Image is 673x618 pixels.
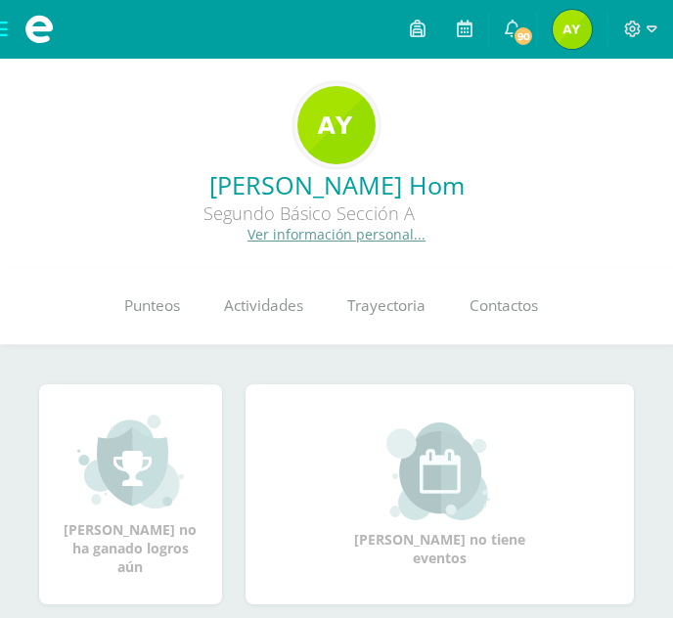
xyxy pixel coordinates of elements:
[553,10,592,49] img: 67d3eaa01fb60ddced8bc19d89a57e7c.png
[16,201,603,225] div: Segundo Básico Sección A
[447,267,560,345] a: Contactos
[470,295,538,316] span: Contactos
[59,413,202,576] div: [PERSON_NAME] no ha ganado logros aún
[297,86,376,164] img: 0bbd4bf0b902cef1ab94a1fc0fb5d353.png
[16,168,657,201] a: [PERSON_NAME] Hom
[124,295,180,316] span: Punteos
[341,422,537,567] div: [PERSON_NAME] no tiene eventos
[202,267,325,345] a: Actividades
[513,25,534,47] span: 90
[102,267,202,345] a: Punteos
[325,267,447,345] a: Trayectoria
[347,295,426,316] span: Trayectoria
[247,225,426,243] a: Ver información personal...
[224,295,303,316] span: Actividades
[386,422,493,520] img: event_small.png
[77,413,184,510] img: achievement_small.png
